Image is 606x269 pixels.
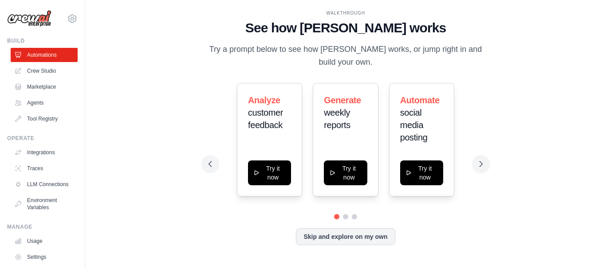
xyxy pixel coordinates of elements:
[11,161,78,175] a: Traces
[400,160,443,185] button: Try it now
[7,37,78,44] div: Build
[11,250,78,264] a: Settings
[7,135,78,142] div: Operate
[324,108,350,130] span: weekly reports
[324,95,361,105] span: Generate
[324,160,367,185] button: Try it now
[248,95,280,105] span: Analyze
[7,10,51,27] img: Logo
[11,112,78,126] a: Tool Registry
[11,177,78,191] a: LLM Connections
[248,160,291,185] button: Try it now
[400,108,428,142] span: social media posting
[11,234,78,248] a: Usage
[248,108,283,130] span: customer feedback
[11,48,78,62] a: Automations
[209,20,483,36] h1: See how [PERSON_NAME] works
[209,43,483,69] p: Try a prompt below to see how [PERSON_NAME] works, or jump right in and build your own.
[11,193,78,214] a: Environment Variables
[11,145,78,160] a: Integrations
[296,228,395,245] button: Skip and explore on my own
[11,96,78,110] a: Agents
[400,95,440,105] span: Automate
[11,80,78,94] a: Marketplace
[7,223,78,230] div: Manage
[11,64,78,78] a: Crew Studio
[209,10,483,16] div: WALKTHROUGH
